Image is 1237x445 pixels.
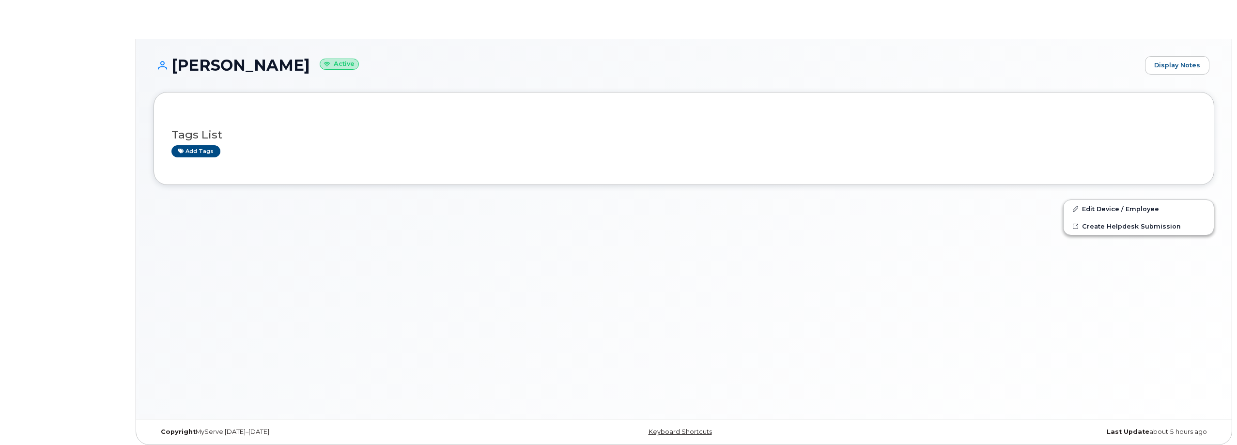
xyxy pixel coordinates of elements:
h1: [PERSON_NAME] [154,57,1140,74]
h3: Tags List [171,129,1196,141]
a: Edit Device / Employee [1064,200,1214,217]
small: Active [320,59,359,70]
div: MyServe [DATE]–[DATE] [154,428,507,436]
a: Keyboard Shortcuts [649,428,712,435]
a: Display Notes [1145,56,1209,75]
a: Create Helpdesk Submission [1064,217,1214,235]
strong: Last Update [1107,428,1149,435]
a: Add tags [171,145,220,157]
strong: Copyright [161,428,196,435]
div: about 5 hours ago [861,428,1214,436]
